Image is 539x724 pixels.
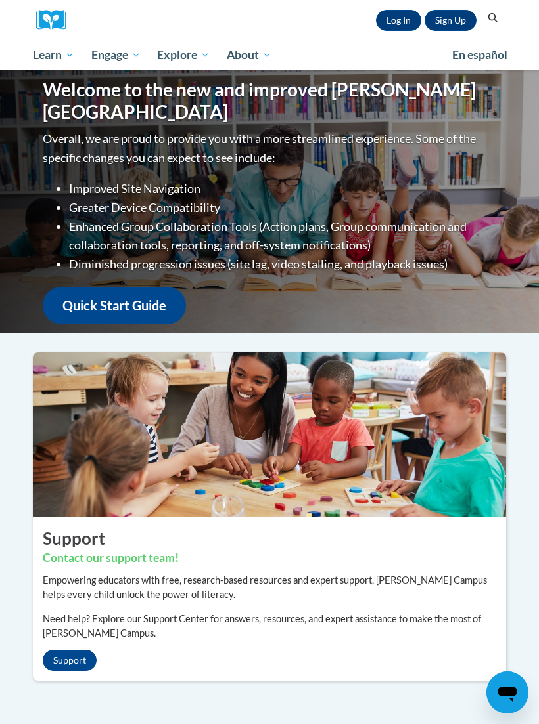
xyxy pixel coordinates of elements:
a: About [218,40,280,70]
h3: Contact our support team! [43,550,496,566]
iframe: Button to launch messaging window [486,671,528,713]
li: Greater Device Compatibility [69,198,496,217]
a: En español [444,41,516,69]
a: Explore [149,40,218,70]
span: En español [452,48,507,62]
li: Improved Site Navigation [69,179,496,198]
h2: Support [43,526,496,550]
span: Explore [157,47,210,63]
a: Quick Start Guide [43,287,186,324]
p: Empowering educators with free, research-based resources and expert support, [PERSON_NAME] Campus... [43,573,496,602]
li: Enhanced Group Collaboration Tools (Action plans, Group communication and collaboration tools, re... [69,217,496,255]
a: Cox Campus [36,10,76,30]
img: Logo brand [36,10,76,30]
a: Register [425,10,477,31]
p: Need help? Explore our Support Center for answers, resources, and expert assistance to make the m... [43,612,496,641]
p: Overall, we are proud to provide you with a more streamlined experience. Some of the specific cha... [43,129,496,167]
a: Engage [83,40,149,70]
span: Engage [91,47,141,63]
span: Learn [33,47,74,63]
div: Main menu [23,40,516,70]
h1: Welcome to the new and improved [PERSON_NAME][GEOGRAPHIC_DATA] [43,79,496,123]
a: Log In [376,10,421,31]
button: Search [483,11,503,26]
li: Diminished progression issues (site lag, video stalling, and playback issues) [69,255,496,274]
a: Support [43,650,97,671]
span: About [227,47,271,63]
img: ... [23,352,516,517]
a: Learn [24,40,83,70]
